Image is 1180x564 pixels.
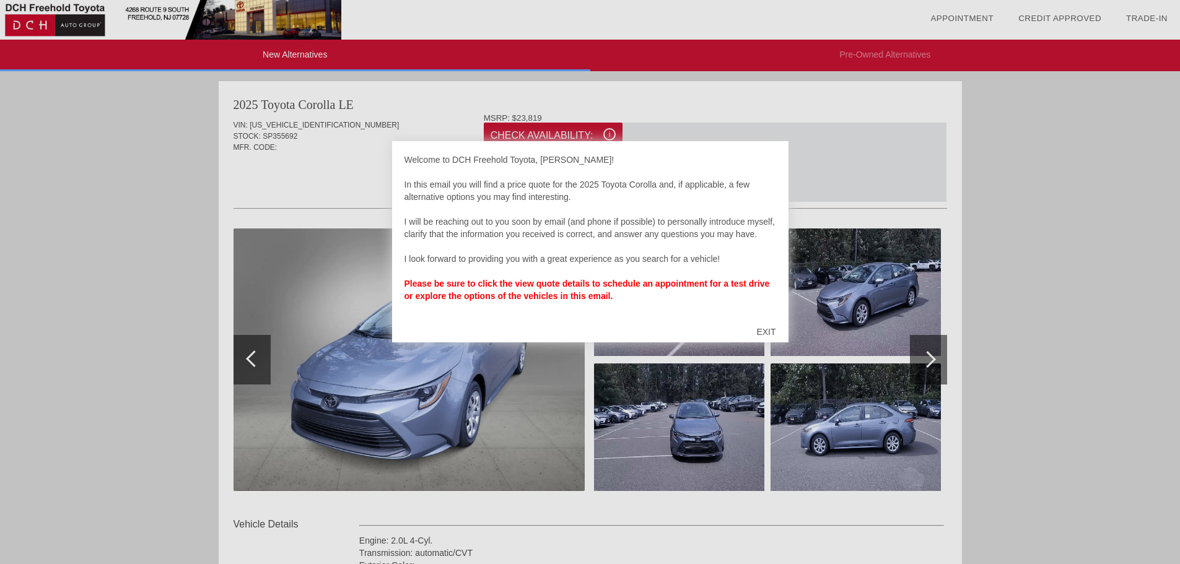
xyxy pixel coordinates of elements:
a: Trade-In [1126,14,1168,23]
div: Welcome to DCH Freehold Toyota, [PERSON_NAME]! In this email you will find a price quote for the ... [404,154,776,315]
a: Appointment [930,14,994,23]
strong: Please be sure to click the view quote details to schedule an appointment for a test drive or exp... [404,279,770,301]
div: EXIT [744,313,788,350]
a: Credit Approved [1018,14,1101,23]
